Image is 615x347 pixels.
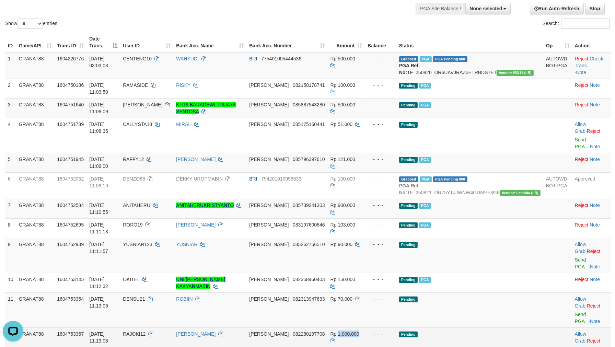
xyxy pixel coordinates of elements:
th: Bank Acc. Name: activate to sort column ascending [173,33,246,52]
a: Allow Grab [575,122,586,134]
span: Copy 082358460403 to clipboard [293,277,325,282]
span: Vendor URL: https://dashboard.q2checkout.com/secure [500,190,541,196]
span: Pending [399,332,418,337]
td: · [572,79,611,98]
span: Marked by bgndedek [419,102,431,108]
a: Allow Grab [575,331,586,344]
div: - - - [368,221,394,228]
span: CALLYSTA18 [123,122,152,127]
span: Pending [399,277,418,283]
a: Reject [587,128,601,134]
a: RISKY [176,82,190,88]
span: · [575,242,587,254]
td: · [572,218,611,238]
span: Rp 100.000 [330,82,355,88]
span: Copy 775401005444536 to clipboard [261,56,301,61]
span: Copy 085796397610 to clipboard [293,157,325,162]
span: [PERSON_NAME] [123,102,162,107]
a: ANITAHERUKRISTYANTO [176,203,234,208]
span: [PERSON_NAME] [249,203,289,208]
th: Action [572,33,611,52]
td: 7 [5,199,16,218]
td: TF_250820_OR6UAVJRAZ5ETRBDS7ET [396,52,543,79]
a: Note [590,102,600,107]
span: 1604751789 [57,122,84,127]
a: Reject [587,303,601,309]
span: [PERSON_NAME] [249,122,289,127]
td: · [572,199,611,218]
span: RAMASIDE [123,82,148,88]
span: Pending [399,297,418,302]
span: PGA Pending [433,56,467,62]
span: BRI [249,176,257,182]
span: · [575,331,587,344]
a: Reject [575,102,589,107]
a: UNI [PERSON_NAME] KAKYARMABIN [176,277,225,289]
span: Copy 085739241303 to clipboard [293,203,325,208]
td: GRANAT88 [16,199,55,218]
td: · [572,238,611,273]
a: Reject [587,338,601,344]
span: Rp 500.000 [330,56,355,61]
span: 1604753145 [57,277,84,282]
div: - - - [368,55,394,62]
span: Rp 90.000 [330,242,353,247]
td: 8 [5,218,16,238]
td: · [572,118,611,153]
a: Send PGA [575,312,586,324]
a: Stop [585,3,605,14]
td: 11 [5,292,16,327]
td: 9 [5,238,16,273]
label: Search: [543,19,610,29]
span: Pending [399,122,418,128]
td: GRANAT88 [16,98,55,118]
input: Search: [561,19,610,29]
td: 6 [5,172,16,199]
span: YUSNIAR123 [123,242,152,247]
b: PGA Ref. No: [399,183,420,195]
a: Reject [575,56,589,61]
span: [DATE] 11:03:50 [89,82,108,95]
span: Pending [399,242,418,248]
td: GRANAT88 [16,153,55,172]
th: Bank Acc. Number: activate to sort column ascending [246,33,327,52]
span: BRI [249,56,257,61]
span: [DATE] 11:10:55 [89,203,108,215]
span: Copy 085262756510 to clipboard [293,242,325,247]
span: 1604752052 [57,176,84,182]
span: Rp 103.000 [330,222,355,228]
th: Op: activate to sort column ascending [543,33,572,52]
td: GRANAT88 [16,292,55,327]
span: Grabbed [399,176,418,182]
td: 10 [5,273,16,292]
th: Balance [365,33,396,52]
b: PGA Ref. No: [399,63,420,75]
a: MIRAH [176,122,192,127]
span: RAJOKI12 [123,331,146,337]
div: - - - [368,331,394,337]
td: 4 [5,118,16,153]
div: PGA Site Balance / [416,3,465,14]
span: [PERSON_NAME] [249,331,289,337]
div: - - - [368,241,394,248]
span: 1604752584 [57,203,84,208]
span: [DATE] 11:13:06 [89,296,108,309]
span: 1604752695 [57,222,84,228]
td: 1 [5,52,16,79]
select: Showentries [17,19,43,29]
span: CENTENG10 [123,56,152,61]
span: Copy 082313947633 to clipboard [293,296,325,302]
span: [PERSON_NAME] [249,277,289,282]
div: - - - [368,276,394,283]
a: Reject [575,82,589,88]
div: - - - [368,101,394,108]
a: Note [590,144,600,149]
span: PGA [419,277,431,283]
button: None selected [465,3,511,14]
a: Note [590,82,600,88]
span: [DATE] 11:13:08 [89,331,108,344]
span: 1604751640 [57,102,84,107]
div: - - - [368,296,394,302]
a: Send PGA [575,137,586,149]
a: Allow Grab [575,242,586,254]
